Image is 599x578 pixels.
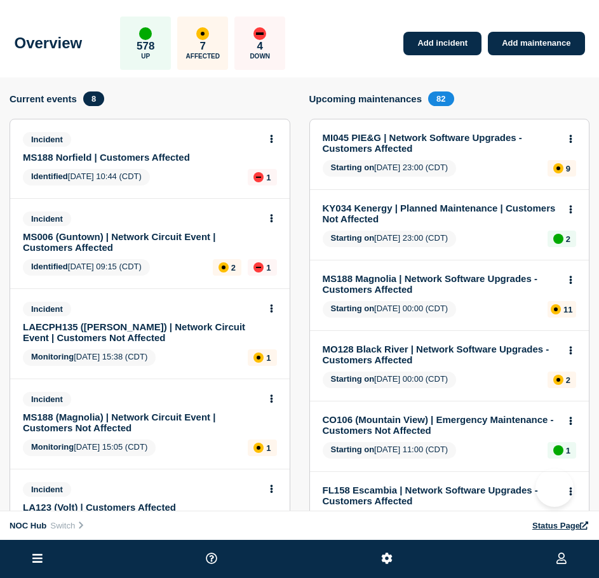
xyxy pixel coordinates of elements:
div: affected [551,304,561,314]
p: Affected [186,53,220,60]
div: down [253,262,264,272]
a: FL158 Escambia | Network Software Upgrades - Customers Affected [323,485,560,506]
p: 11 [563,305,572,314]
span: 8 [83,91,104,106]
p: 2 [566,375,570,385]
p: Down [250,53,270,60]
span: Starting on [331,304,375,313]
p: Up [141,53,150,60]
span: Incident [23,392,71,407]
span: NOC Hub [10,521,46,530]
a: MS006 (Guntown) | Network Circuit Event | Customers Affected [23,231,260,253]
div: up [553,445,563,455]
p: 1 [266,263,271,272]
p: 1 [266,353,271,363]
h4: Upcoming maintenances [309,93,422,104]
span: Incident [23,212,71,226]
a: LAECPH135 ([PERSON_NAME]) | Network Circuit Event | Customers Not Affected [23,321,260,343]
span: Incident [23,302,71,316]
p: 2 [566,234,570,244]
a: CO106 (Mountain View) | Emergency Maintenance - Customers Not Affected [323,414,560,436]
span: Starting on [331,445,375,454]
span: Incident [23,132,71,147]
span: Identified [31,171,68,181]
p: 1 [266,443,271,453]
div: affected [253,353,264,363]
div: affected [553,163,563,173]
span: [DATE] 23:00 (CDT) [323,160,457,177]
a: Add incident [403,32,481,55]
div: down [253,27,266,40]
a: Add maintenance [488,32,584,55]
a: KY034 Kenergy | Planned Maintenance | Customers Not Affected [323,203,560,224]
span: Incident [23,482,71,497]
div: down [253,172,264,182]
a: LA123 (Volt) | Customers Affected [23,502,260,513]
span: [DATE] 15:38 (CDT) [23,349,156,366]
div: up [553,234,563,244]
span: [DATE] 11:00 (CDT) [323,442,457,459]
div: affected [196,27,209,40]
h1: Overview [15,34,83,52]
p: 1 [266,173,271,182]
span: Identified [31,262,68,271]
span: Starting on [331,233,375,243]
a: MI045 PIE&G | Network Software Upgrades - Customers Affected [323,132,560,154]
button: Switch [46,520,89,531]
p: 578 [137,40,154,53]
span: Starting on [331,163,375,172]
span: Monitoring [31,352,74,361]
span: 82 [428,91,454,106]
p: 9 [566,164,570,173]
a: MO128 Black River | Network Software Upgrades - Customers Affected [323,344,560,365]
div: affected [219,262,229,272]
span: [DATE] 09:15 (CDT) [23,259,150,276]
div: up [139,27,152,40]
div: affected [253,443,264,453]
div: affected [553,375,563,385]
a: MS188 Magnolia | Network Software Upgrades - Customers Affected [323,273,560,295]
span: [DATE] 10:44 (CDT) [23,169,150,185]
span: [DATE] 15:05 (CDT) [23,440,156,456]
iframe: Help Scout Beacon - Open [535,469,574,507]
a: MS188 (Magnolia) | Network Circuit Event | Customers Not Affected [23,412,260,433]
p: 7 [200,40,206,53]
p: 4 [257,40,263,53]
span: [DATE] 00:00 (CDT) [323,301,457,318]
span: Monitoring [31,442,74,452]
p: 2 [231,263,236,272]
a: MS188 Norfield | Customers Affected [23,152,260,163]
p: 1 [566,446,570,455]
span: [DATE] 23:00 (CDT) [323,231,457,247]
span: Starting on [331,374,375,384]
h4: Current events [10,93,77,104]
a: Status Page [532,521,589,530]
span: [DATE] 00:00 (CDT) [323,372,457,388]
